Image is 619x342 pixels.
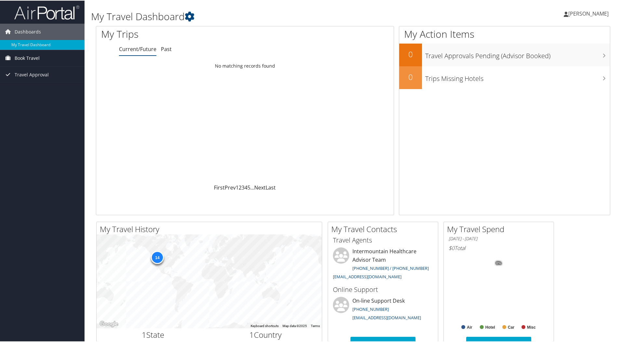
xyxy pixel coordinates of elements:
[352,314,421,320] a: [EMAIL_ADDRESS][DOMAIN_NAME]
[508,324,514,329] text: Car
[447,223,554,234] h2: My Travel Spend
[425,70,610,83] h3: Trips Missing Hotels
[247,183,250,191] a: 5
[101,329,204,340] h2: State
[98,319,120,328] img: Google
[239,183,242,191] a: 2
[449,244,454,251] span: $0
[399,71,422,82] h2: 0
[333,284,433,294] h3: Online Support
[399,43,610,66] a: 0Travel Approvals Pending (Advisor Booked)
[214,329,317,340] h2: Country
[311,323,320,327] a: Terms (opens in new tab)
[151,250,164,263] div: 14
[331,223,438,234] h2: My Travel Contacts
[251,323,279,328] button: Keyboard shortcuts
[425,47,610,60] h3: Travel Approvals Pending (Advisor Booked)
[142,329,146,339] span: 1
[236,183,239,191] a: 1
[242,183,244,191] a: 3
[161,45,172,52] a: Past
[98,319,120,328] a: Open this area in Google Maps (opens a new window)
[15,66,49,82] span: Travel Approval
[225,183,236,191] a: Prev
[352,306,389,311] a: [PHONE_NUMBER]
[250,183,254,191] span: …
[249,329,254,339] span: 1
[91,9,441,23] h1: My Travel Dashboard
[266,183,276,191] a: Last
[14,4,79,20] img: airportal-logo.png
[100,223,322,234] h2: My Travel History
[485,324,495,329] text: Hotel
[333,235,433,244] h3: Travel Agents
[330,296,436,323] li: On-line Support Desk
[254,183,266,191] a: Next
[101,27,265,40] h1: My Trips
[399,66,610,88] a: 0Trips Missing Hotels
[564,3,615,23] a: [PERSON_NAME]
[333,273,402,279] a: [EMAIL_ADDRESS][DOMAIN_NAME]
[96,59,394,71] td: No matching records found
[214,183,225,191] a: First
[496,261,501,265] tspan: 0%
[399,48,422,59] h2: 0
[283,323,307,327] span: Map data ©2025
[467,324,472,329] text: Air
[352,265,429,270] a: [PHONE_NUMBER] / [PHONE_NUMBER]
[15,49,40,66] span: Book Travel
[119,45,156,52] a: Current/Future
[15,23,41,39] span: Dashboards
[449,244,549,251] h6: Total
[399,27,610,40] h1: My Action Items
[527,324,536,329] text: Misc
[330,247,436,282] li: Intermountain Healthcare Advisor Team
[449,235,549,241] h6: [DATE] - [DATE]
[244,183,247,191] a: 4
[568,9,609,17] span: [PERSON_NAME]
